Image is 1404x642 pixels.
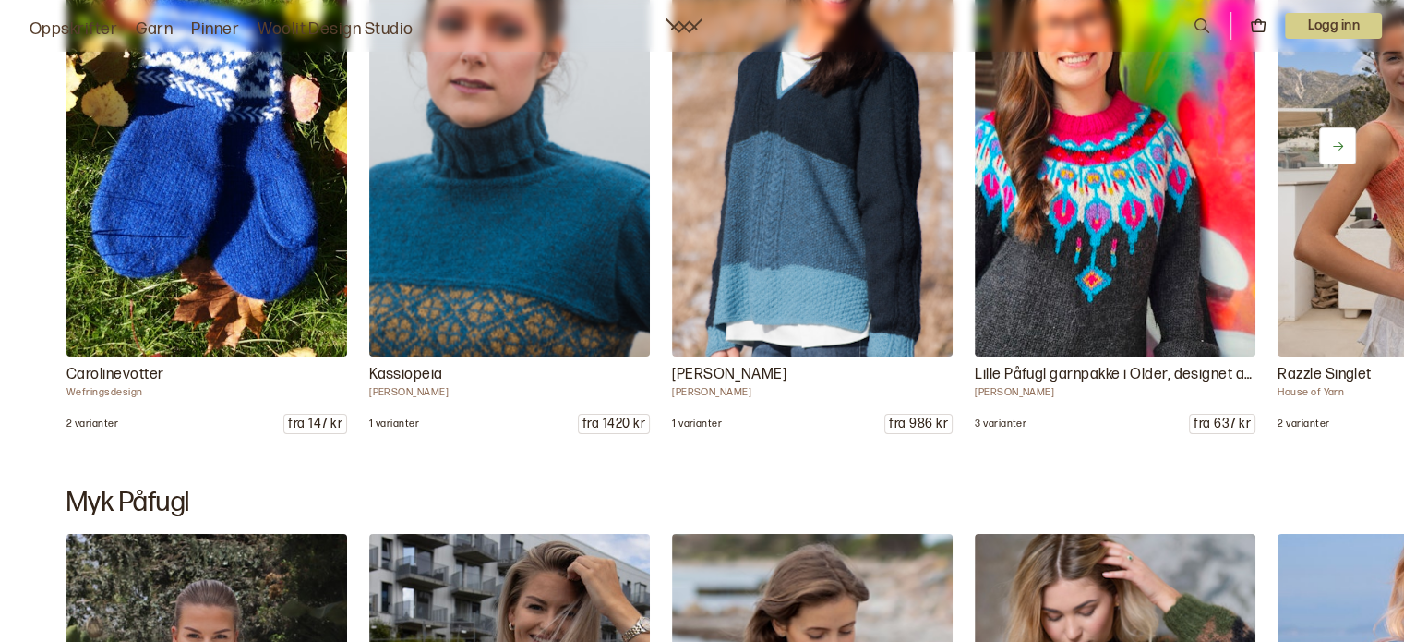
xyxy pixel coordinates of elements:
p: Wefringsdesign [66,386,347,399]
p: fra 147 kr [284,415,346,433]
p: 2 varianter [66,418,118,430]
p: 1 varianter [672,418,722,430]
a: Pinner [191,17,239,42]
p: Carolinevotter [66,364,347,386]
p: [PERSON_NAME] [369,386,650,399]
p: Kassiopeia [369,364,650,386]
a: Oppskrifter [30,17,117,42]
h2: Myk Påfugl [66,486,1338,519]
p: Lille Påfugl garnpakke i Older, designet av [PERSON_NAME] [975,364,1255,386]
p: [PERSON_NAME] [975,386,1255,399]
p: [PERSON_NAME] [672,364,953,386]
p: Logg inn [1285,13,1382,39]
p: fra 986 kr [885,415,952,433]
a: Garn [136,17,173,42]
p: fra 1420 kr [579,415,649,433]
p: 1 varianter [369,418,419,430]
button: User dropdown [1285,13,1382,39]
p: 2 varianter [1278,418,1329,430]
p: [PERSON_NAME] [672,386,953,399]
p: 3 varianter [975,418,1026,430]
a: Woolit Design Studio [258,17,414,42]
p: fra 637 kr [1190,415,1254,433]
a: Woolit [666,18,702,33]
